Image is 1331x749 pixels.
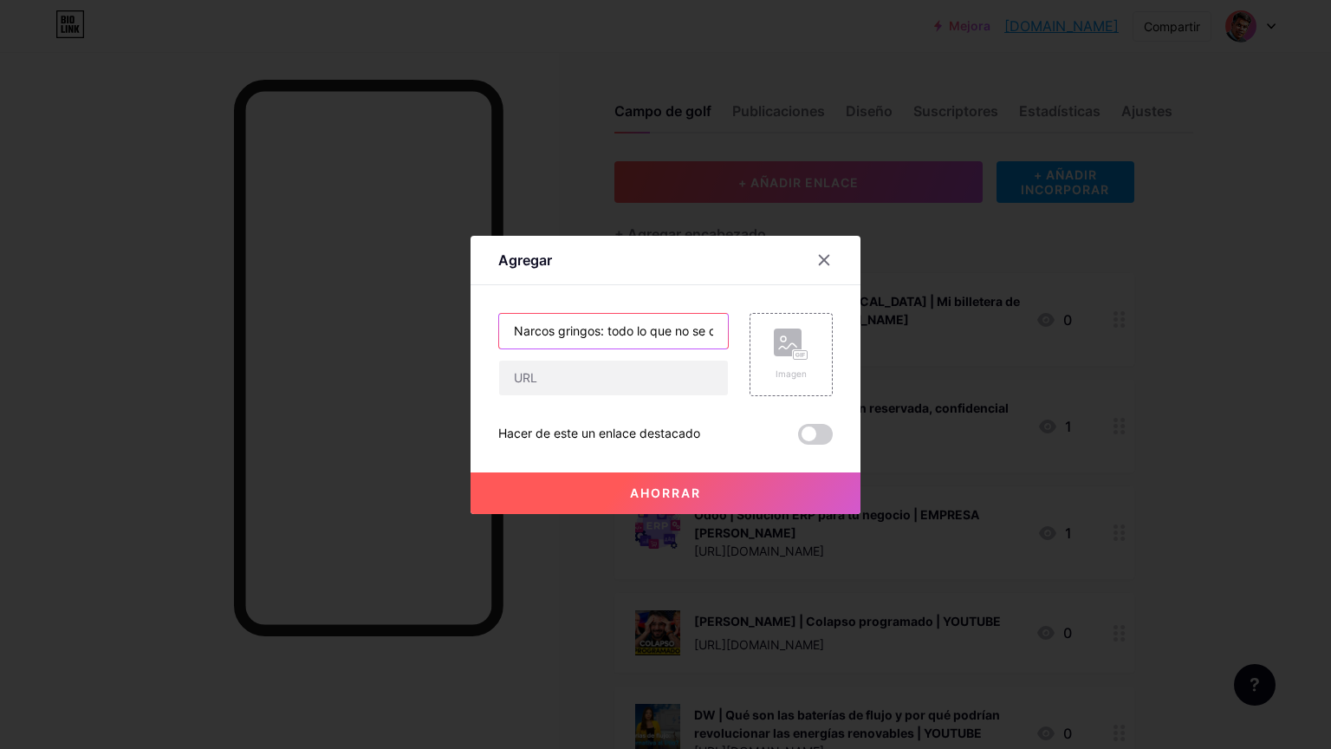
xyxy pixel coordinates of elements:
font: Ahorrar [630,485,701,500]
font: Agregar [498,251,552,269]
input: Título [499,314,728,348]
font: Imagen [776,368,807,379]
button: Ahorrar [471,472,860,514]
input: URL [499,361,728,395]
font: Hacer de este un enlace destacado [498,426,700,440]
